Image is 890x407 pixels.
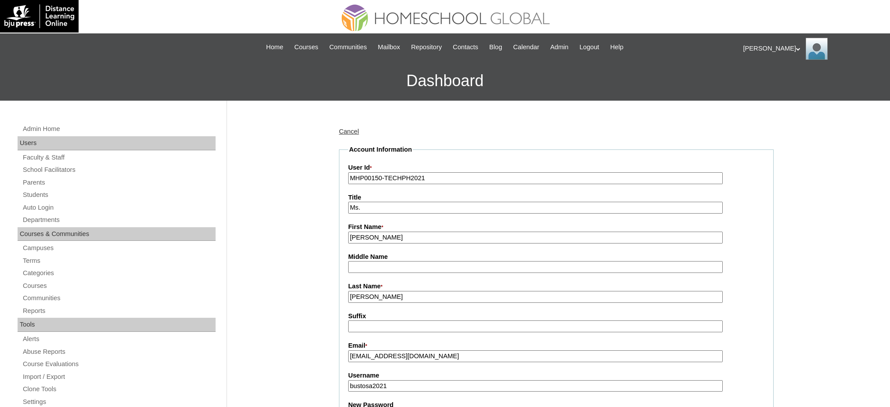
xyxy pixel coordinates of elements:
[513,42,539,52] span: Calendar
[22,152,216,163] a: Faculty & Staff
[22,384,216,395] a: Clone Tools
[266,42,283,52] span: Home
[22,214,216,225] a: Departments
[325,42,371,52] a: Communities
[22,280,216,291] a: Courses
[22,202,216,213] a: Auto Login
[4,61,886,101] h3: Dashboard
[743,38,882,60] div: [PERSON_NAME]
[580,42,599,52] span: Logout
[509,42,544,52] a: Calendar
[22,293,216,304] a: Communities
[348,145,413,154] legend: Account Information
[22,164,216,175] a: School Facilitators
[575,42,604,52] a: Logout
[485,42,506,52] a: Blog
[22,189,216,200] a: Students
[348,312,764,321] label: Suffix
[22,268,216,279] a: Categories
[339,128,359,135] a: Cancel
[489,42,502,52] span: Blog
[606,42,628,52] a: Help
[22,346,216,357] a: Abuse Reports
[348,163,764,173] label: User Id
[348,282,764,291] label: Last Name
[22,243,216,254] a: Campuses
[348,341,764,351] label: Email
[348,252,764,262] label: Middle Name
[262,42,288,52] a: Home
[18,227,216,241] div: Courses & Communities
[550,42,569,52] span: Admin
[348,193,764,202] label: Title
[22,177,216,188] a: Parents
[22,334,216,345] a: Alerts
[806,38,828,60] img: Ariane Ebuen
[22,371,216,382] a: Import / Export
[448,42,483,52] a: Contacts
[22,305,216,316] a: Reports
[453,42,478,52] span: Contacts
[329,42,367,52] span: Communities
[610,42,623,52] span: Help
[22,124,216,134] a: Admin Home
[348,222,764,232] label: First Name
[374,42,405,52] a: Mailbox
[348,371,764,380] label: Username
[22,359,216,370] a: Course Evaluations
[378,42,400,52] span: Mailbox
[22,255,216,266] a: Terms
[4,4,74,28] img: logo-white.png
[18,136,216,150] div: Users
[294,42,318,52] span: Courses
[407,42,446,52] a: Repository
[411,42,442,52] span: Repository
[18,318,216,332] div: Tools
[290,42,323,52] a: Courses
[546,42,573,52] a: Admin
